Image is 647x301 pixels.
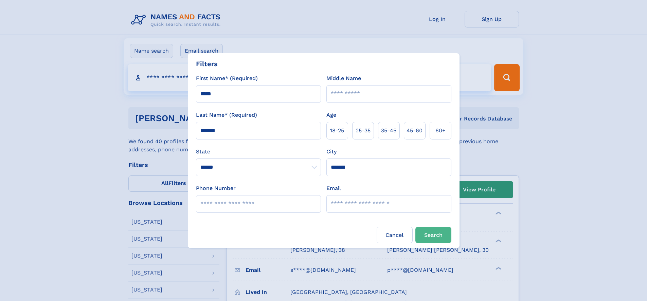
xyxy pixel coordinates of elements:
label: Last Name* (Required) [196,111,257,119]
span: 45‑60 [407,127,423,135]
div: Filters [196,59,218,69]
label: City [326,148,337,156]
span: 18‑25 [330,127,344,135]
label: Middle Name [326,74,361,82]
label: Email [326,184,341,192]
span: 60+ [435,127,446,135]
label: State [196,148,321,156]
label: First Name* (Required) [196,74,258,82]
label: Cancel [377,227,413,243]
span: 25‑35 [356,127,371,135]
label: Phone Number [196,184,236,192]
button: Search [415,227,451,243]
label: Age [326,111,336,119]
span: 35‑45 [381,127,396,135]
